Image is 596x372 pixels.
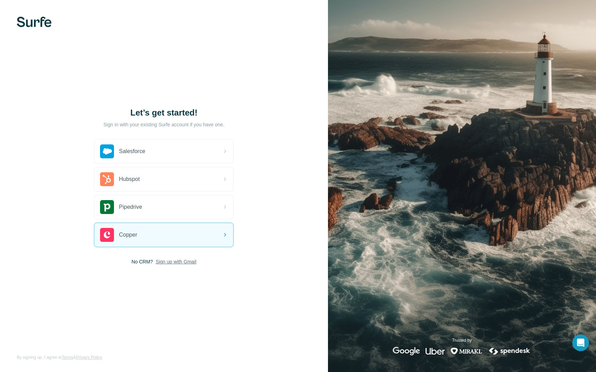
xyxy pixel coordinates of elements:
[119,231,137,239] span: Copper
[572,334,589,351] div: Open Intercom Messenger
[452,337,472,343] p: Trusted by
[488,347,531,355] img: spendesk's logo
[119,175,140,183] span: Hubspot
[119,147,145,156] span: Salesforce
[100,144,114,158] img: salesforce's logo
[156,258,197,265] button: Sign up with Gmail
[17,354,102,361] span: By signing up, I agree to &
[450,347,482,355] img: mirakl's logo
[119,203,142,211] span: Pipedrive
[94,107,234,118] h1: Let’s get started!
[104,121,224,128] p: Sign in with your existing Surfe account if you have one.
[131,258,153,265] span: No CRM?
[100,172,114,186] img: hubspot's logo
[393,347,420,355] img: google's logo
[100,228,114,242] img: copper's logo
[426,347,445,355] img: uber's logo
[62,355,73,360] a: Terms
[100,200,114,214] img: pipedrive's logo
[17,17,52,27] img: Surfe's logo
[76,355,102,360] a: Privacy Policy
